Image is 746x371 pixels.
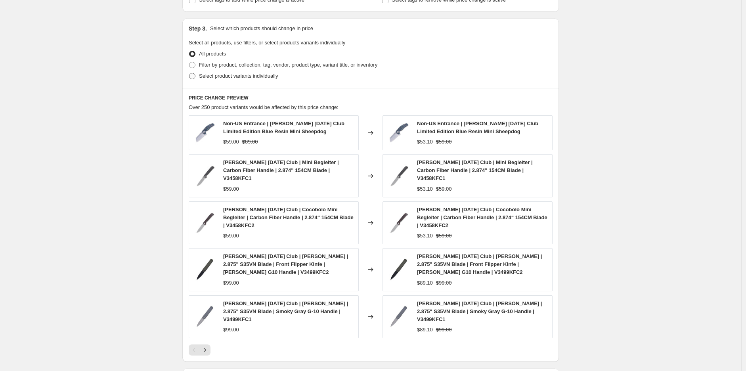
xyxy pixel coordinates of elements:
[223,233,239,239] span: $59.00
[189,40,345,46] span: Select all products, use filters, or select products variants individually
[417,233,433,239] span: $53.10
[417,207,547,228] span: [PERSON_NAME] [DATE] Club | Cocobolo Mini Begleiter | Carbon Fiber Handle | 2.874“ 154CM Blade | ...
[223,253,348,275] span: [PERSON_NAME] [DATE] Club | [PERSON_NAME] | 2.875" S35VN Blade | Front Flipper Kinfe | [PERSON_NA...
[417,120,538,134] span: Non-US Entrance | [PERSON_NAME] [DATE] Club Limited Edition Blue Resin Mini Sheepdog
[193,305,217,329] img: 1_b5b6da3c-85e0-4517-ae1c-c61a7b2da236_80x.jpg
[436,280,452,286] span: $99.00
[223,280,239,286] span: $99.00
[387,164,411,188] img: 1_d17d3381-a91c-4b0f-b4ef-de45de56164f_80x.jpg
[189,104,339,110] span: Over 250 product variants would be affected by this price change:
[387,121,411,145] img: 1_80x.jpg
[387,258,411,281] img: 11_80x.jpg
[436,327,452,333] span: $99.00
[417,186,433,192] span: $53.10
[223,207,354,228] span: [PERSON_NAME] [DATE] Club | Cocobolo Mini Begleiter | Carbon Fiber Handle | 2.874“ 154CM Blade | ...
[193,121,217,145] img: 1_80x.jpg
[417,300,542,322] span: [PERSON_NAME] [DATE] Club | [PERSON_NAME] | 2.875" S35VN Blade | Smoky Gray G-10 Handle | V3499KFC1
[199,344,210,356] button: Next
[417,253,542,275] span: [PERSON_NAME] [DATE] Club | [PERSON_NAME] | 2.875" S35VN Blade | Front Flipper Kinfe | [PERSON_NA...
[417,280,433,286] span: $89.10
[193,164,217,188] img: 1_d17d3381-a91c-4b0f-b4ef-de45de56164f_80x.jpg
[223,139,239,145] span: $59.00
[436,233,452,239] span: $59.00
[223,120,344,134] span: Non-US Entrance | [PERSON_NAME] [DATE] Club Limited Edition Blue Resin Mini Sheepdog
[223,186,239,192] span: $59.00
[189,344,210,356] nav: Pagination
[189,25,207,33] h2: Step 3.
[387,211,411,235] img: 1_2f68a206-a6e0-4ba4-b9eb-d2ccc4b0cb90_80x.jpg
[210,25,313,33] p: Select which products should change in price
[223,327,239,333] span: $99.00
[436,186,452,192] span: $59.00
[193,211,217,235] img: 1_2f68a206-a6e0-4ba4-b9eb-d2ccc4b0cb90_80x.jpg
[189,95,553,101] h6: PRICE CHANGE PREVIEW
[223,159,339,181] span: [PERSON_NAME] [DATE] Club | Mini Begleiter | Carbon Fiber Handle | 2.874" 154CM Blade | V3458KFC1
[436,139,452,145] span: $59.00
[199,62,377,68] span: Filter by product, collection, tag, vendor, product type, variant title, or inventory
[417,159,533,181] span: [PERSON_NAME] [DATE] Club | Mini Begleiter | Carbon Fiber Handle | 2.874" 154CM Blade | V3458KFC1
[387,305,411,329] img: 1_b5b6da3c-85e0-4517-ae1c-c61a7b2da236_80x.jpg
[199,51,226,57] span: All products
[223,300,348,322] span: [PERSON_NAME] [DATE] Club | [PERSON_NAME] | 2.875" S35VN Blade | Smoky Gray G-10 Handle | V3499KFC1
[417,139,433,145] span: $53.10
[193,258,217,281] img: 11_80x.jpg
[417,327,433,333] span: $89.10
[242,139,258,145] span: $89.00
[199,73,278,79] span: Select product variants individually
